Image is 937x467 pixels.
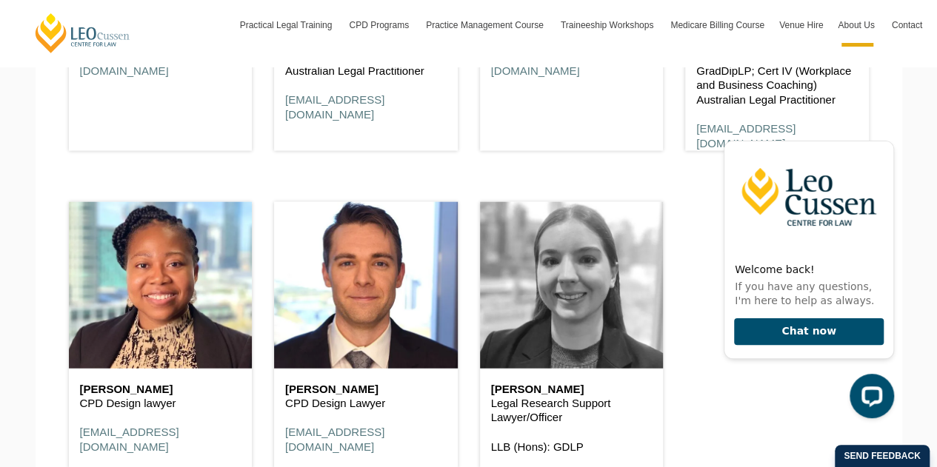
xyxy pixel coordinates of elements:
[830,4,884,47] a: About Us
[491,383,653,396] h6: [PERSON_NAME]
[712,114,900,430] iframe: LiveChat chat widget
[80,383,241,396] h6: [PERSON_NAME]
[491,440,653,454] p: LLB (Hons): GDLP
[233,4,342,47] a: Practical Legal Training
[285,93,384,121] a: [EMAIL_ADDRESS][DOMAIN_NAME]
[80,426,179,453] a: [EMAIL_ADDRESS][DOMAIN_NAME]
[419,4,553,47] a: Practice Management Course
[80,50,179,77] a: [EMAIL_ADDRESS][DOMAIN_NAME]
[663,4,772,47] a: Medicare Billing Course
[285,383,447,396] h6: [PERSON_NAME]
[553,4,663,47] a: Traineeship Workshops
[696,122,796,149] a: [EMAIL_ADDRESS][DOMAIN_NAME]
[341,4,419,47] a: CPD Programs
[491,396,653,425] p: Legal Research Support Lawyer/Officer
[285,396,447,411] p: CPD Design Lawyer
[285,426,384,453] a: [EMAIL_ADDRESS][DOMAIN_NAME]
[33,12,132,54] a: [PERSON_NAME] Centre for Law
[491,50,590,77] a: [EMAIL_ADDRESS][DOMAIN_NAME]
[696,49,858,107] p: LLB / BBus (Management); GradDipLP; Cert IV (Workplace and Business Coaching) Australian Legal Pr...
[80,396,241,411] p: CPD Design lawyer
[884,4,930,47] a: Contact
[772,4,830,47] a: Venue Hire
